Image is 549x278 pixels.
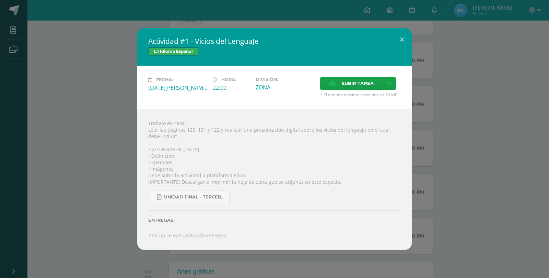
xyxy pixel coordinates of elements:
[148,218,401,223] label: Entregas
[156,77,173,82] span: Fecha:
[256,84,315,91] div: ZONA
[213,84,250,92] div: 22:00
[148,232,226,239] i: Aún no se han realizado entregas
[256,77,315,82] label: División:
[148,36,401,46] h2: Actividad #1 - Vicios del LenguaJe
[137,109,412,250] div: Trabajo en casa: Leer las páginas 120, 121 y 122 y realizar una presentación digital sobre los vi...
[164,194,226,200] span: UNIDAD FINAL - TERCERO BASICO A-B-C.pdf
[148,47,198,56] span: L.1 Idioma Español
[392,28,412,51] button: Close (Esc)
[148,84,207,92] div: [DATE][PERSON_NAME]
[221,77,236,82] span: Hora:
[342,77,374,90] span: Subir tarea
[320,92,401,98] span: * El tamaño máximo permitido es 50 MB
[150,191,230,204] a: UNIDAD FINAL - TERCERO BASICO A-B-C.pdf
